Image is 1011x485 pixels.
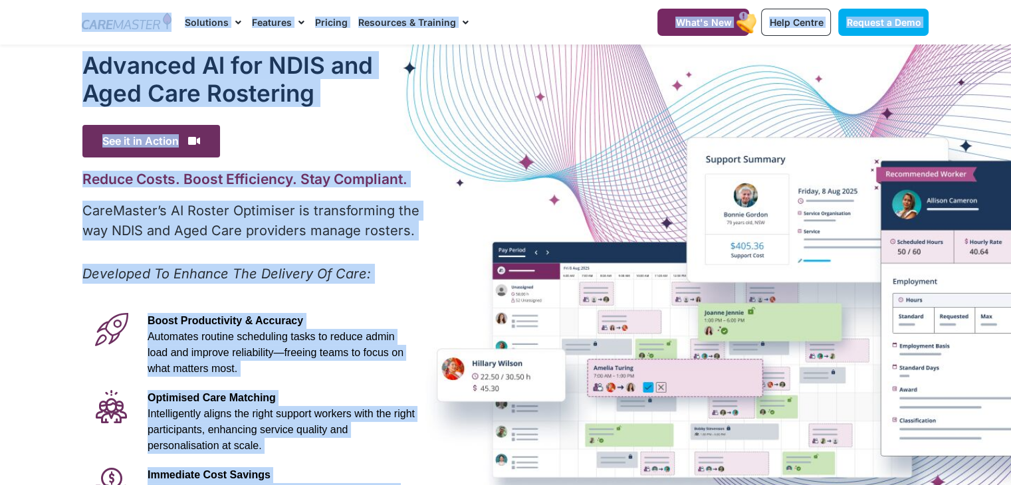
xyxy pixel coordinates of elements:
a: What's New [657,9,749,36]
img: CareMaster Logo [82,13,171,33]
h1: Advanced Al for NDIS and Aged Care Rostering [82,51,422,107]
span: Optimised Care Matching [148,392,276,403]
a: Request a Demo [838,9,929,36]
span: Boost Productivity & Accuracy [148,315,303,326]
span: Request a Demo [846,17,921,28]
a: Help Centre [761,9,831,36]
span: What's New [675,17,731,28]
span: Intelligently aligns the right support workers with the right participants, enhancing service qua... [148,408,415,451]
span: See it in Action [82,125,220,157]
em: Developed To Enhance The Delivery Of Care: [82,266,371,282]
span: Automates routine scheduling tasks to reduce admin load and improve reliability—freeing teams to ... [148,331,403,374]
h2: Reduce Costs. Boost Efficiency. Stay Compliant. [82,171,422,187]
span: Help Centre [769,17,823,28]
span: Immediate Cost Savings [148,469,271,480]
p: CareMaster’s AI Roster Optimiser is transforming the way NDIS and Aged Care providers manage rost... [82,201,422,241]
